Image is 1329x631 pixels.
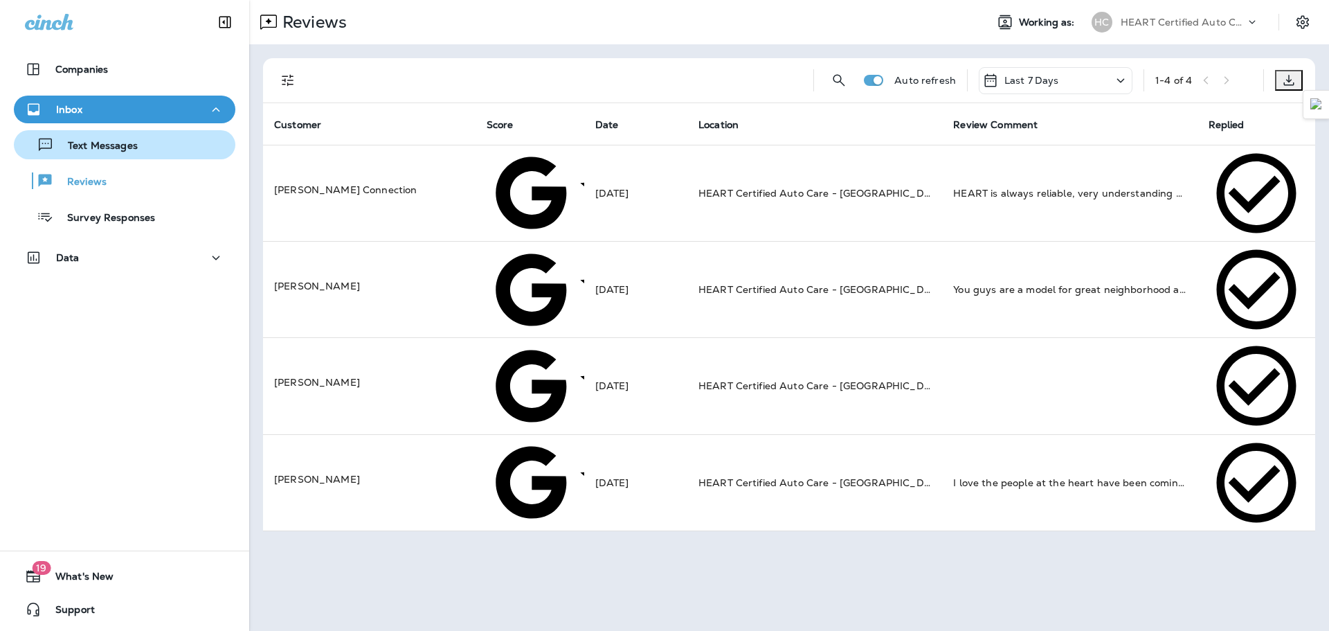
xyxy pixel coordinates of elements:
button: Text Messages [14,130,235,159]
button: Collapse Sidebar [206,8,244,36]
span: What's New [42,571,114,587]
p: [PERSON_NAME] [274,375,464,389]
button: Companies [14,55,235,83]
td: [DATE] [584,434,687,531]
div: HC [1092,12,1112,33]
p: HEART Certified Auto Care [1121,17,1245,28]
p: Reviews [277,12,347,33]
p: Last 7 Days [1004,75,1059,86]
p: Inbox [56,104,82,115]
span: Date [595,119,619,131]
span: Replied [1209,118,1263,131]
p: Data [56,252,80,263]
div: I love the people at the heart have been coming to them for years very kind very informative and ... [953,476,1186,490]
span: Replied [1209,119,1245,131]
span: Review Comment [953,119,1038,131]
span: Review Comment [953,118,1056,131]
span: Customer [274,118,339,131]
p: Survey Responses [53,212,155,225]
button: 19What's New [14,562,235,590]
p: [PERSON_NAME] [274,472,464,486]
span: 5 Stars [573,186,1006,198]
button: Inbox [14,96,235,123]
span: Working as: [1019,17,1078,28]
span: Support [42,604,95,621]
button: Reviews [14,166,235,195]
span: Customer [274,119,321,131]
button: Export as CSV [1275,70,1303,91]
span: 5 Stars [573,283,1006,295]
span: Score [487,119,514,131]
span: HEART Certified Auto Care - [GEOGRAPHIC_DATA] [698,380,947,392]
span: HEART Certified Auto Care - [GEOGRAPHIC_DATA] [698,477,947,489]
button: Support [14,596,235,623]
span: Location [698,118,757,131]
button: Data [14,244,235,272]
td: [DATE] [584,338,687,434]
button: Search Reviews [825,66,853,94]
td: [DATE] [584,241,687,337]
img: Detect Auto [1310,98,1323,111]
span: 5 Stars [573,475,1006,488]
p: Text Messages [54,140,138,153]
p: Companies [55,64,108,75]
div: HEART is always reliable, very understanding and responsible. Hard to find that in this kind of b... [953,186,1186,200]
p: [PERSON_NAME] Connection [274,183,464,197]
div: You guys are a model for great neighborhood auto service! [953,283,1186,296]
span: 19 [32,561,51,575]
span: HEART Certified Auto Care - [GEOGRAPHIC_DATA] [698,283,947,296]
span: Score [487,118,532,131]
button: Filters [274,66,302,94]
span: 5 Stars [573,379,1006,391]
span: Location [698,119,739,131]
button: Survey Responses [14,202,235,231]
td: [DATE] [584,145,687,241]
span: HEART Certified Auto Care - [GEOGRAPHIC_DATA] [698,187,947,199]
button: Settings [1290,10,1315,35]
p: [PERSON_NAME] [274,279,464,293]
p: Reviews [53,176,107,189]
p: Auto refresh [894,75,956,86]
div: 1 - 4 of 4 [1155,75,1192,86]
